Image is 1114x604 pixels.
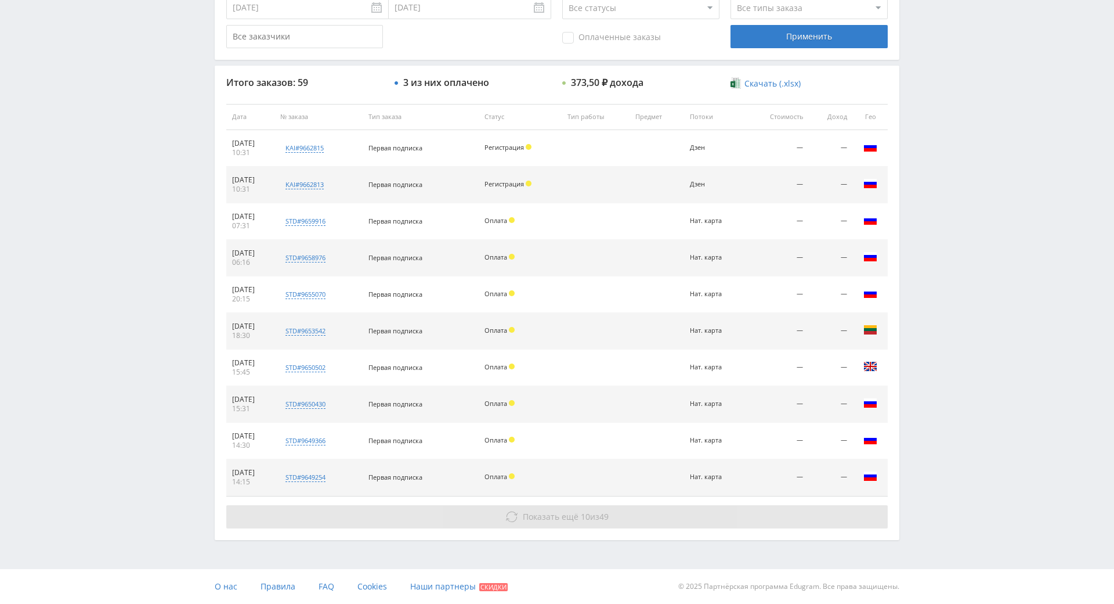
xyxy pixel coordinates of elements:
span: Оплата [484,326,507,335]
div: std#9655070 [285,290,325,299]
div: 14:30 [232,441,269,450]
div: std#9649254 [285,473,325,482]
span: Первая подписка [368,180,422,189]
span: Скидки [479,583,508,591]
span: Cookies [357,581,387,592]
div: std#9659916 [285,217,325,226]
td: — [746,167,809,203]
div: Нат. карта [690,400,740,408]
img: rus.png [863,286,877,300]
div: Нат. карта [690,290,740,298]
img: rus.png [863,140,877,154]
div: std#9649366 [285,436,325,445]
div: 07:31 [232,221,269,231]
span: Регистрация [484,143,524,152]
span: Оплата [484,436,507,444]
td: — [746,240,809,276]
a: О нас [215,569,237,604]
div: Нат. карта [690,217,740,225]
td: — [809,167,853,203]
div: 3 из них оплачено [403,77,489,88]
a: Скачать (.xlsx) [730,78,800,89]
td: — [809,130,853,167]
span: Оплата [484,399,507,408]
span: О нас [215,581,237,592]
th: Тип заказа [363,104,479,130]
div: Применить [730,25,887,48]
div: std#9650430 [285,400,325,409]
div: © 2025 Партнёрская программа Edugram. Все права защищены. [563,569,899,604]
div: [DATE] [232,322,269,331]
div: std#9653542 [285,326,325,336]
span: Холд [509,254,515,260]
td: — [809,313,853,350]
td: — [746,350,809,386]
span: Оплата [484,362,507,371]
span: Оплата [484,253,507,261]
div: Нат. карта [690,437,740,444]
div: [DATE] [232,358,269,368]
span: Оплата [484,472,507,481]
span: Первая подписка [368,363,422,372]
div: [DATE] [232,212,269,221]
span: Холд [509,364,515,369]
span: Холд [509,473,515,479]
img: xlsx [730,77,740,89]
div: Нат. карта [690,473,740,481]
span: FAQ [319,581,334,592]
th: Потоки [684,104,746,130]
td: — [809,350,853,386]
span: Оплата [484,289,507,298]
td: — [746,276,809,313]
div: [DATE] [232,395,269,404]
img: rus.png [863,250,877,264]
div: [DATE] [232,249,269,258]
th: Стоимость [746,104,809,130]
span: Скачать (.xlsx) [744,79,801,88]
div: 18:30 [232,331,269,340]
img: rus.png [863,213,877,227]
span: Первая подписка [368,217,422,225]
span: Холд [526,181,531,186]
div: Нат. карта [690,327,740,335]
img: rus.png [863,177,877,190]
img: rus.png [863,433,877,447]
div: 10:31 [232,185,269,194]
div: [DATE] [232,139,269,148]
td: — [746,459,809,496]
div: 373,50 ₽ дохода [571,77,643,88]
div: 20:15 [232,294,269,304]
span: из [523,511,609,522]
span: Первая подписка [368,400,422,408]
span: Первая подписка [368,326,422,335]
td: — [746,203,809,240]
span: Холд [509,217,515,223]
span: Холд [526,144,531,150]
span: Первая подписка [368,143,422,152]
div: std#9658976 [285,253,325,263]
div: 06:16 [232,258,269,267]
a: Cookies [357,569,387,604]
div: Дзен [690,144,740,152]
td: — [809,423,853,459]
th: Доход [809,104,853,130]
td: — [809,459,853,496]
span: Регистрация [484,179,524,188]
span: Первая подписка [368,253,422,262]
th: Предмет [630,104,683,130]
div: [DATE] [232,175,269,185]
button: Показать ещё 10из49 [226,505,888,528]
div: 14:15 [232,477,269,487]
span: Наши партнеры [410,581,476,592]
span: Холд [509,327,515,333]
span: Оплата [484,216,507,225]
span: Первая подписка [368,473,422,481]
div: kai#9662815 [285,143,324,153]
td: — [809,276,853,313]
div: 15:45 [232,368,269,377]
span: 49 [599,511,609,522]
td: — [809,386,853,423]
span: Холд [509,400,515,406]
img: rus.png [863,469,877,483]
img: rus.png [863,396,877,410]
